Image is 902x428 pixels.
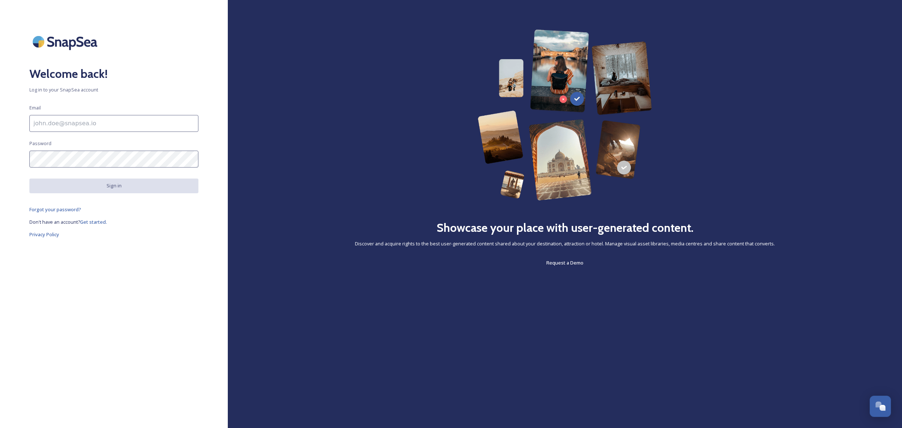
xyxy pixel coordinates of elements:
[29,140,51,147] span: Password
[29,115,198,132] input: john.doe@snapsea.io
[355,240,775,247] span: Discover and acquire rights to the best user-generated content shared about your destination, att...
[29,217,198,226] a: Don't have an account?Get started.
[436,219,694,237] h2: Showcase your place with user-generated content.
[478,29,653,201] img: 63b42ca75bacad526042e722_Group%20154-p-800.png
[29,179,198,193] button: Sign in
[29,205,198,214] a: Forgot your password?
[29,104,41,111] span: Email
[29,86,198,93] span: Log in to your SnapSea account
[29,231,59,238] span: Privacy Policy
[80,219,107,225] span: Get started.
[29,219,80,225] span: Don't have an account?
[546,258,583,267] a: Request a Demo
[29,29,103,54] img: SnapSea Logo
[870,396,891,417] button: Open Chat
[29,230,198,239] a: Privacy Policy
[29,206,81,213] span: Forgot your password?
[29,65,198,83] h2: Welcome back!
[546,259,583,266] span: Request a Demo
